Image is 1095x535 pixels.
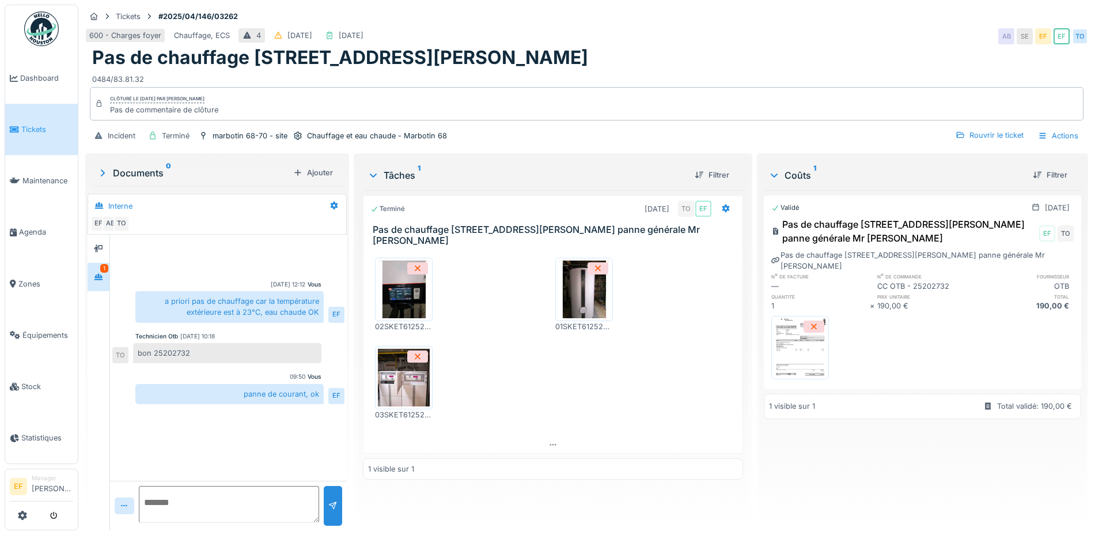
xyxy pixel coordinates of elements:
[1054,28,1070,44] div: EF
[328,388,344,404] div: EF
[1072,28,1088,44] div: TO
[10,478,27,495] li: EF
[690,167,734,183] div: Filtrer
[307,130,447,141] div: Chauffage et eau chaude - Marbotin 68
[373,224,738,246] h3: Pas de chauffage [STREET_ADDRESS][PERSON_NAME] panne générale Mr [PERSON_NAME]
[5,52,78,104] a: Dashboard
[370,204,405,214] div: Terminé
[418,168,420,182] sup: 1
[97,166,289,180] div: Documents
[1045,202,1070,213] div: [DATE]
[1058,225,1074,242] div: TO
[771,273,870,280] h6: n° de facture
[771,281,870,292] div: —
[558,261,610,318] img: k9kj7d5gufta6azp40yayasskb7p
[5,206,78,258] a: Agenda
[102,216,118,232] div: AB
[32,474,73,499] li: [PERSON_NAME]
[774,319,826,376] img: hcotwz554osnmo2p5e8f97wre50c
[1039,225,1055,242] div: EF
[113,216,130,232] div: TO
[1028,167,1072,183] div: Filtrer
[771,250,1074,272] div: Pas de chauffage [STREET_ADDRESS][PERSON_NAME] panne générale Mr [PERSON_NAME]
[378,349,430,406] img: 62elctajoqbthozhiy1ru85s7j2w
[5,361,78,412] a: Stock
[20,73,73,84] span: Dashboard
[287,30,312,41] div: [DATE]
[308,280,321,289] div: Vous
[135,291,324,322] div: a priori pas de chauffage car la température extérieure est à 23°C, eau chaude OK
[378,261,430,318] img: 0pq2zdv3d74tl4b6n1h8f0z5dyzk
[877,273,976,280] h6: n° de commande
[1033,127,1083,144] div: Actions
[771,203,800,213] div: Validé
[768,168,1024,182] div: Coûts
[975,293,1074,300] h6: total
[22,330,73,341] span: Équipements
[133,343,321,363] div: bon 25202732
[678,201,694,217] div: TO
[162,130,190,141] div: Terminé
[1017,28,1033,44] div: SE
[110,95,204,103] div: Clôturé le [DATE] par [PERSON_NAME]
[19,227,73,238] span: Agenda
[555,321,613,332] div: 01SKET6125202733RESDD15042025_0816.JPEG
[771,293,870,300] h6: quantité
[375,321,433,332] div: 02SKET6125202733RESDD15042025_0816.JPEG
[951,127,1028,143] div: Rouvrir le ticket
[213,130,287,141] div: marbotin 68-70 - site
[110,104,218,115] div: Pas de commentaire de clôture
[308,372,321,381] div: Vous
[89,30,161,41] div: 600 - Charges foyer
[100,264,108,273] div: 1
[975,281,1074,292] div: OTB
[135,332,178,341] div: Technicien Otb
[771,300,870,311] div: 1
[21,432,73,443] span: Statistiques
[180,332,215,341] div: [DATE] 10:18
[135,384,324,404] div: panne de courant, ok
[975,273,1074,280] h6: fournisseur
[813,168,816,182] sup: 1
[975,300,1074,311] div: 190,00 €
[5,310,78,361] a: Équipements
[368,464,414,474] div: 1 visible sur 1
[375,409,433,420] div: 03SKET6125202733RESDD15042025_0816.JPEG
[870,300,877,311] div: ×
[256,30,261,41] div: 4
[22,175,73,186] span: Maintenance
[90,216,107,232] div: EF
[769,401,815,412] div: 1 visible sur 1
[92,47,588,69] h1: Pas de chauffage [STREET_ADDRESS][PERSON_NAME]
[645,204,669,214] div: [DATE]
[5,258,78,310] a: Zones
[5,412,78,464] a: Statistiques
[290,372,305,381] div: 09:50
[108,201,132,212] div: Interne
[112,347,128,363] div: TO
[21,381,73,392] span: Stock
[695,201,711,217] div: EF
[5,104,78,155] a: Tickets
[1035,28,1051,44] div: EF
[32,474,73,483] div: Manager
[997,401,1072,412] div: Total validé: 190,00 €
[877,281,976,292] div: CC OTB - 25202732
[771,217,1037,245] div: Pas de chauffage [STREET_ADDRESS][PERSON_NAME] panne générale Mr [PERSON_NAME]
[24,12,59,46] img: Badge_color-CXgf-gQk.svg
[174,30,230,41] div: Chauffage, ECS
[5,155,78,206] a: Maintenance
[877,293,976,300] h6: prix unitaire
[877,300,976,311] div: 190,00 €
[289,165,338,180] div: Ajouter
[328,307,344,323] div: EF
[92,69,1081,85] div: 0484/83.81.32
[10,474,73,502] a: EF Manager[PERSON_NAME]
[18,278,73,289] span: Zones
[166,166,171,180] sup: 0
[116,11,141,22] div: Tickets
[271,280,305,289] div: [DATE] 12:12
[339,30,363,41] div: [DATE]
[998,28,1014,44] div: AB
[367,168,685,182] div: Tâches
